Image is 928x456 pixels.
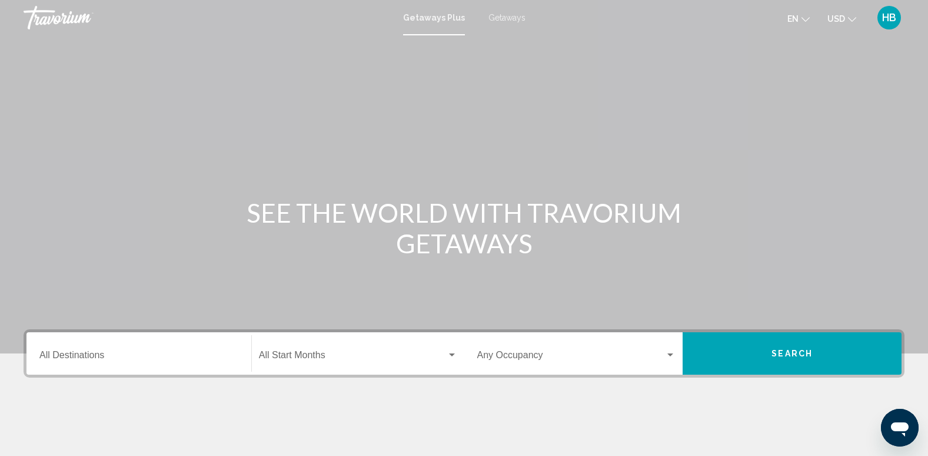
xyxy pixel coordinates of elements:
[24,6,391,29] a: Travorium
[881,409,919,447] iframe: Button to launch messaging window
[874,5,904,30] button: User Menu
[488,13,525,22] a: Getaways
[683,332,902,375] button: Search
[26,332,902,375] div: Search widget
[787,14,799,24] span: en
[403,13,465,22] a: Getaways Plus
[771,349,813,359] span: Search
[827,14,845,24] span: USD
[787,10,810,27] button: Change language
[882,12,896,24] span: HB
[244,197,685,259] h1: SEE THE WORLD WITH TRAVORIUM GETAWAYS
[827,10,856,27] button: Change currency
